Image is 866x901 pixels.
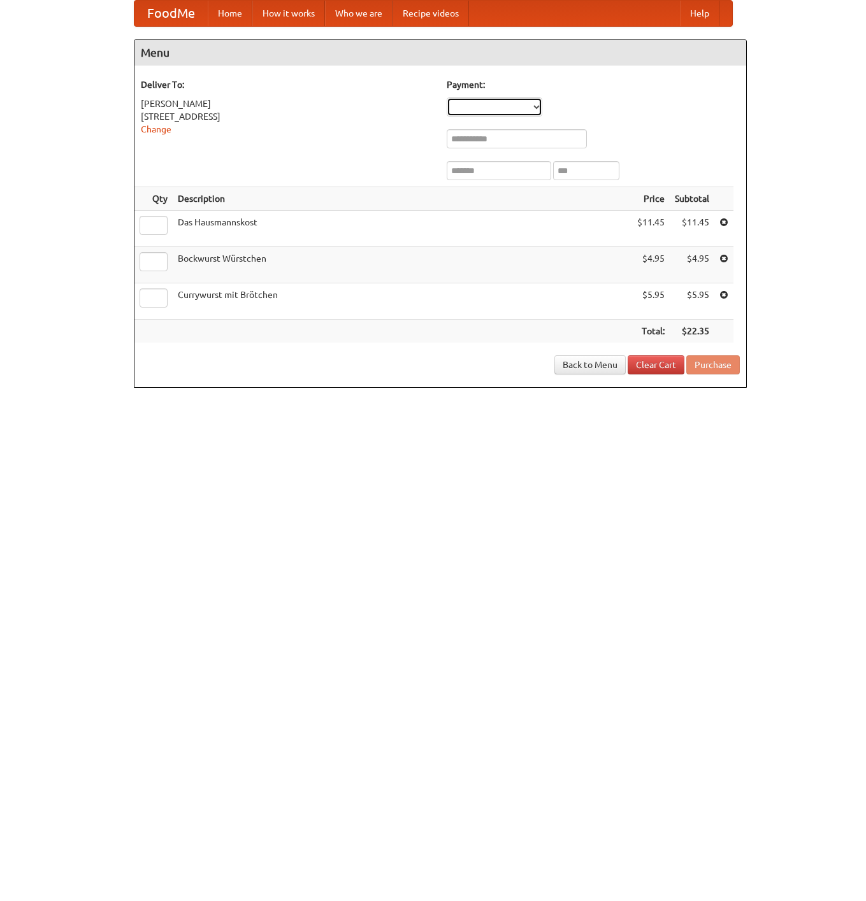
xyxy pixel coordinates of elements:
[173,211,632,247] td: Das Hausmannskost
[173,247,632,283] td: Bockwurst Würstchen
[447,78,740,91] h5: Payment:
[632,320,670,343] th: Total:
[252,1,325,26] a: How it works
[134,187,173,211] th: Qty
[632,211,670,247] td: $11.45
[632,187,670,211] th: Price
[670,211,714,247] td: $11.45
[632,247,670,283] td: $4.95
[670,247,714,283] td: $4.95
[173,187,632,211] th: Description
[134,1,208,26] a: FoodMe
[554,355,626,374] a: Back to Menu
[134,40,746,66] h4: Menu
[670,320,714,343] th: $22.35
[141,78,434,91] h5: Deliver To:
[141,124,171,134] a: Change
[686,355,740,374] button: Purchase
[680,1,719,26] a: Help
[670,283,714,320] td: $5.95
[173,283,632,320] td: Currywurst mit Brötchen
[632,283,670,320] td: $5.95
[628,355,684,374] a: Clear Cart
[141,110,434,123] div: [STREET_ADDRESS]
[141,97,434,110] div: [PERSON_NAME]
[208,1,252,26] a: Home
[393,1,469,26] a: Recipe videos
[670,187,714,211] th: Subtotal
[325,1,393,26] a: Who we are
